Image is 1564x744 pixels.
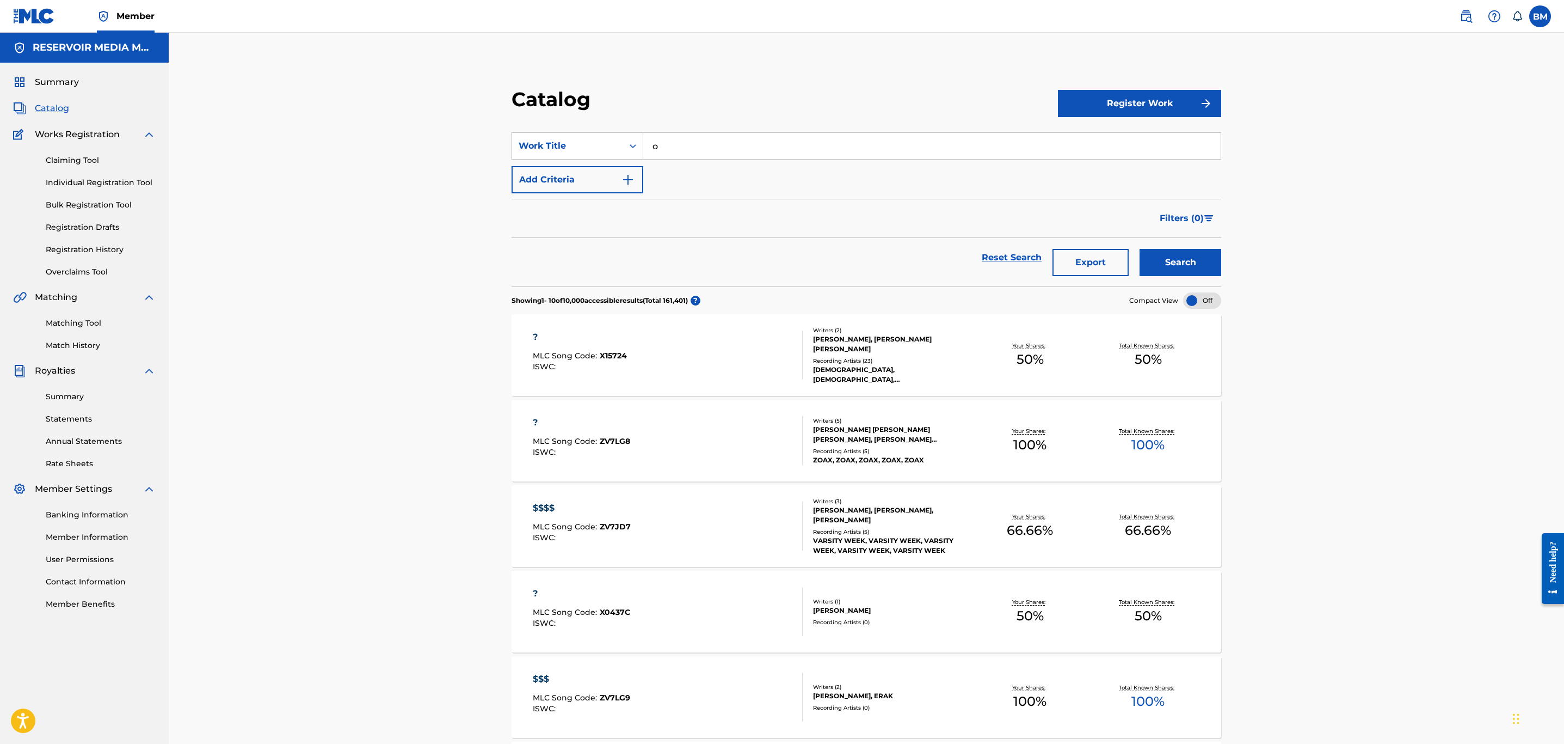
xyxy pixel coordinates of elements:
[1119,684,1177,692] p: Total Known Shares:
[512,571,1221,652] a: ?MLC Song Code:X0437CISWC:Writers (1)[PERSON_NAME]Recording Artists (0)Your Shares:50%Total Known...
[813,597,971,606] div: Writers ( 1 )
[46,576,156,588] a: Contact Information
[1017,606,1044,626] span: 50 %
[35,102,69,115] span: Catalog
[1119,427,1177,435] p: Total Known Shares:
[46,340,156,351] a: Match History
[13,76,26,89] img: Summary
[813,606,971,615] div: [PERSON_NAME]
[13,41,26,54] img: Accounts
[46,177,156,188] a: Individual Registration Tool
[46,509,156,521] a: Banking Information
[533,522,600,532] span: MLC Song Code :
[13,128,27,141] img: Works Registration
[1512,11,1523,22] div: Notifications
[621,173,635,186] img: 9d2ae6d4665cec9f34b9.svg
[533,447,558,457] span: ISWC :
[533,362,558,371] span: ISWC :
[512,485,1221,567] a: $$$$MLC Song Code:ZV7JD7ISWC:Writers (3)[PERSON_NAME], [PERSON_NAME], [PERSON_NAME]Recording Arti...
[1012,427,1048,435] p: Your Shares:
[813,536,971,556] div: VARSITY WEEK, VARSITY WEEK, VARSITY WEEK, VARSITY WEEK, VARSITY WEEK
[1017,350,1044,369] span: 50 %
[1483,5,1505,27] div: Help
[46,244,156,255] a: Registration History
[46,458,156,469] a: Rate Sheets
[13,291,27,304] img: Matching
[533,693,600,703] span: MLC Song Code :
[1160,212,1204,225] span: Filters ( 0 )
[46,266,156,278] a: Overclaims Tool
[35,128,120,141] span: Works Registration
[533,331,627,344] div: ?
[1510,692,1564,744] iframe: Chat Widget
[533,704,558,713] span: ISWC :
[33,41,156,54] h5: RESERVOIR MEDIA MANAGEMENT INC
[813,365,971,385] div: [DEMOGRAPHIC_DATA], [DEMOGRAPHIC_DATA], [DEMOGRAPHIC_DATA], [DEMOGRAPHIC_DATA], [DEMOGRAPHIC_DATA]
[46,554,156,565] a: User Permissions
[13,483,26,496] img: Member Settings
[512,400,1221,481] a: ?MLC Song Code:ZV7LG8ISWC:Writers (5)[PERSON_NAME] [PERSON_NAME] [PERSON_NAME], [PERSON_NAME] [PE...
[691,296,700,306] span: ?
[1534,525,1564,612] iframe: Resource Center
[13,102,69,115] a: CatalogCatalog
[35,76,79,89] span: Summary
[143,483,156,496] img: expand
[13,364,26,377] img: Royalties
[512,296,688,306] p: Showing 1 - 10 of 10,000 accessible results (Total 161,401 )
[1129,296,1178,306] span: Compact View
[13,102,26,115] img: Catalog
[813,357,971,365] div: Recording Artists ( 23 )
[813,618,971,626] div: Recording Artists ( 0 )
[512,656,1221,738] a: $$$MLC Song Code:ZV7LG9ISWC:Writers (2)[PERSON_NAME], ERAKRecording Artists (0)Your Shares:100%To...
[813,417,971,425] div: Writers ( 5 )
[1012,513,1048,521] p: Your Shares:
[46,532,156,543] a: Member Information
[1135,350,1162,369] span: 50 %
[1052,249,1129,276] button: Export
[600,351,627,361] span: X15724
[13,76,79,89] a: SummarySummary
[1513,703,1519,735] div: Drag
[512,166,643,193] button: Add Criteria
[1199,97,1212,110] img: f7272a7cc735f4ea7f67.svg
[46,222,156,233] a: Registration Drafts
[533,351,600,361] span: MLC Song Code :
[600,693,630,703] span: ZV7LG9
[1012,341,1048,350] p: Your Shares:
[813,683,971,691] div: Writers ( 2 )
[512,314,1221,396] a: ?MLC Song Code:X15724ISWC:Writers (2)[PERSON_NAME], [PERSON_NAME] [PERSON_NAME]Recording Artists ...
[533,533,558,542] span: ISWC :
[1119,513,1177,521] p: Total Known Shares:
[143,364,156,377] img: expand
[1529,5,1551,27] div: User Menu
[533,618,558,628] span: ISWC :
[1012,598,1048,606] p: Your Shares:
[35,483,112,496] span: Member Settings
[1012,684,1048,692] p: Your Shares:
[46,155,156,166] a: Claiming Tool
[813,326,971,334] div: Writers ( 2 )
[1007,521,1053,540] span: 66.66 %
[97,10,110,23] img: Top Rightsholder
[1131,692,1165,711] span: 100 %
[1135,606,1162,626] span: 50 %
[46,199,156,211] a: Bulk Registration Tool
[813,334,971,354] div: [PERSON_NAME], [PERSON_NAME] [PERSON_NAME]
[1153,205,1221,232] button: Filters (0)
[600,522,631,532] span: ZV7JD7
[46,391,156,403] a: Summary
[813,455,971,465] div: ZOAX, ZOAX, ZOAX, ZOAX, ZOAX
[512,87,596,112] h2: Catalog
[533,502,631,515] div: $$$$
[1119,341,1177,350] p: Total Known Shares:
[512,132,1221,286] form: Search Form
[1058,90,1221,117] button: Register Work
[46,413,156,425] a: Statements
[143,291,156,304] img: expand
[533,436,600,446] span: MLC Song Code :
[1119,598,1177,606] p: Total Known Shares:
[813,447,971,455] div: Recording Artists ( 5 )
[1204,215,1214,222] img: filter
